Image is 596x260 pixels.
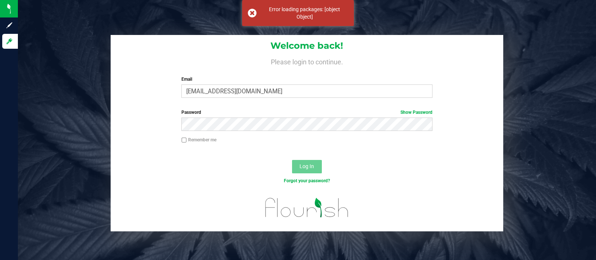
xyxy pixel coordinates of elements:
h1: Welcome back! [111,41,504,51]
span: Log In [299,163,314,169]
label: Email [181,76,432,83]
inline-svg: Log in [6,38,13,45]
a: Show Password [400,110,432,115]
a: Forgot your password? [284,178,330,183]
h4: Please login to continue. [111,57,504,65]
button: Log In [292,160,322,173]
span: Password [181,110,201,115]
div: Error loading packages: [object Object] [261,6,348,20]
inline-svg: Sign up [6,22,13,29]
label: Remember me [181,137,216,143]
img: flourish_logo.svg [258,192,356,224]
input: Remember me [181,138,187,143]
